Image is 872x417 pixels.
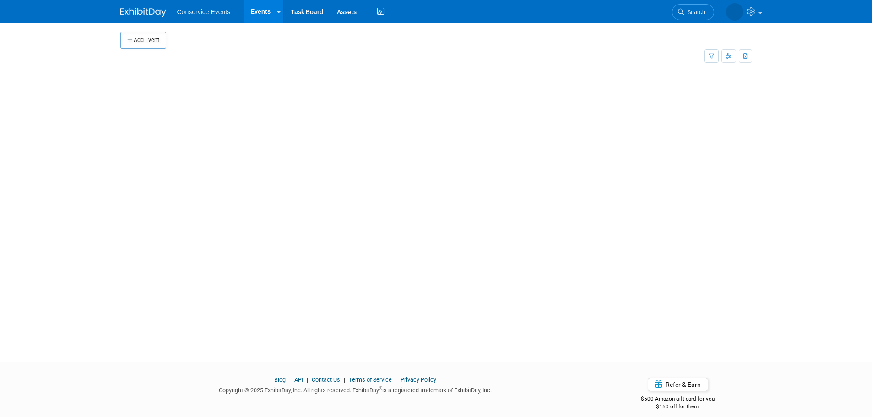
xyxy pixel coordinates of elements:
[287,376,293,383] span: |
[120,32,166,49] button: Add Event
[294,376,303,383] a: API
[726,3,743,21] img: Abby Reaves
[274,376,286,383] a: Blog
[401,376,436,383] a: Privacy Policy
[672,4,714,20] a: Search
[304,376,310,383] span: |
[393,376,399,383] span: |
[379,386,382,391] sup: ®
[120,384,591,395] div: Copyright © 2025 ExhibitDay, Inc. All rights reserved. ExhibitDay is a registered trademark of Ex...
[604,389,752,410] div: $500 Amazon gift card for you,
[349,376,392,383] a: Terms of Service
[177,8,231,16] span: Conservice Events
[604,403,752,411] div: $150 off for them.
[648,378,708,391] a: Refer & Earn
[341,376,347,383] span: |
[684,9,705,16] span: Search
[312,376,340,383] a: Contact Us
[120,8,166,17] img: ExhibitDay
